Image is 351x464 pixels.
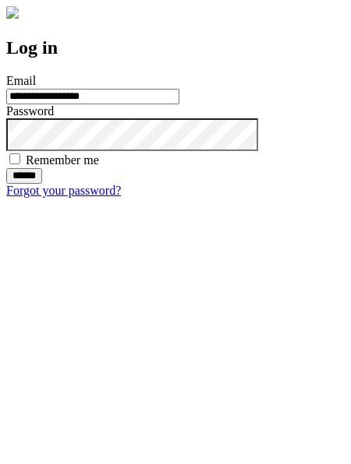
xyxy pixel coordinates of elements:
label: Email [6,74,36,87]
label: Remember me [26,153,99,167]
h2: Log in [6,37,345,58]
img: logo-4e3dc11c47720685a147b03b5a06dd966a58ff35d612b21f08c02c0306f2b779.png [6,6,19,19]
a: Forgot your password? [6,184,121,197]
label: Password [6,104,54,118]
